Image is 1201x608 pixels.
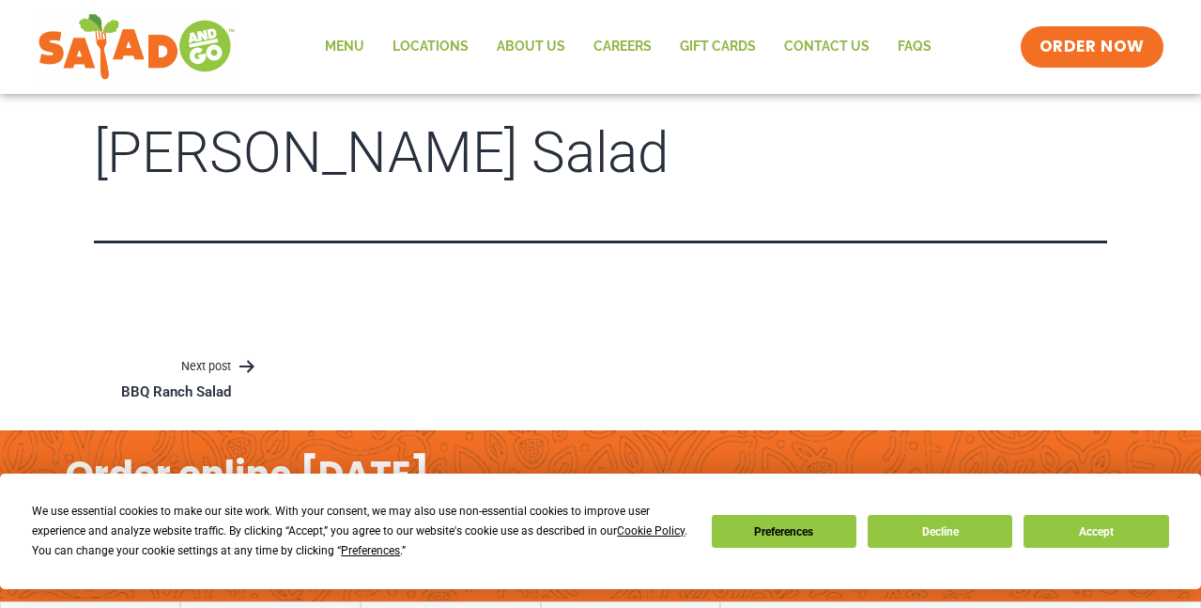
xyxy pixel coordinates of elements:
a: About Us [483,25,579,69]
img: new-SAG-logo-768×292 [38,9,236,85]
nav: Posts [94,356,1107,402]
a: Locations [378,25,483,69]
span: ORDER NOW [1039,36,1145,58]
h1: [PERSON_NAME] Salad [94,122,1107,184]
h2: Order online [DATE] [66,451,429,497]
a: ORDER NOW [1021,26,1163,68]
p: Next post [94,356,258,379]
span: Cookie Policy [617,524,685,538]
p: BBQ Ranch Salad [121,383,231,402]
a: Menu [311,25,378,69]
div: We use essential cookies to make our site work. With your consent, we may also use non-essential ... [32,502,688,561]
nav: Menu [311,25,946,69]
a: FAQs [884,25,946,69]
a: GIFT CARDS [666,25,770,69]
a: Careers [579,25,666,69]
button: Accept [1024,515,1168,548]
button: Preferences [712,515,856,548]
a: Next postBBQ Ranch Salad [94,356,258,402]
a: Contact Us [770,25,884,69]
button: Decline [868,515,1012,548]
span: Preferences [341,544,400,557]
